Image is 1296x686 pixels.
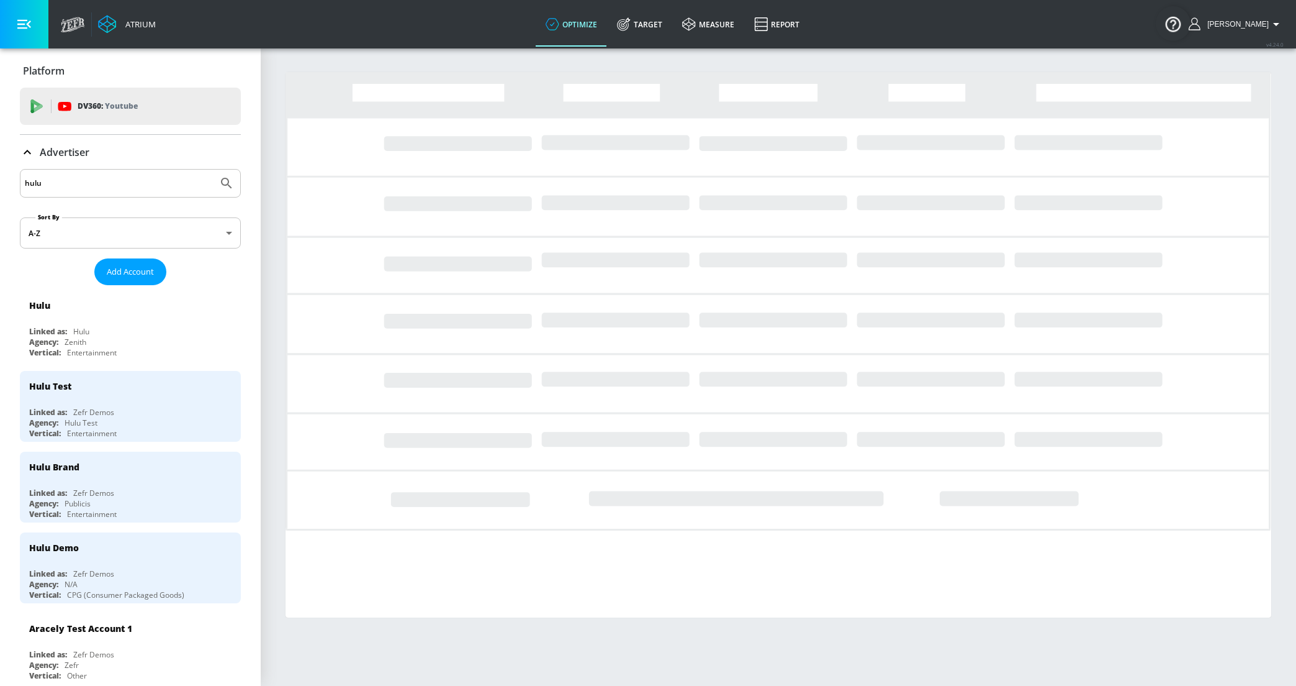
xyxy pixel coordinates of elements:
span: v 4.24.0 [1266,41,1284,48]
div: Zefr [65,660,79,670]
div: Linked as: [29,407,67,418]
div: Atrium [120,19,156,30]
div: Hulu Brand [29,461,79,473]
button: Add Account [94,258,166,285]
label: Sort By [35,213,62,221]
div: Agency: [29,498,58,509]
div: Vertical: [29,670,61,681]
div: Hulu Test [29,380,71,392]
span: Add Account [107,265,154,279]
div: DV360: Youtube [20,88,241,125]
div: Hulu DemoLinked as:Zefr DemosAgency:N/AVertical:CPG (Consumer Packaged Goods) [20,533,241,603]
div: Vertical: [29,509,61,519]
div: Vertical: [29,347,61,358]
p: Platform [23,64,65,78]
div: Vertical: [29,428,61,439]
div: Hulu BrandLinked as:Zefr DemosAgency:PublicisVertical:Entertainment [20,452,241,523]
div: Hulu Demo [29,542,79,554]
div: Zenith [65,337,86,347]
div: Hulu TestLinked as:Zefr DemosAgency:Hulu TestVertical:Entertainment [20,371,241,442]
a: Report [744,2,809,47]
input: Search by name [25,175,213,191]
a: optimize [536,2,607,47]
a: Atrium [98,15,156,34]
div: Agency: [29,418,58,428]
a: measure [672,2,744,47]
div: HuluLinked as:HuluAgency:ZenithVertical:Entertainment [20,290,241,361]
div: Entertainment [67,347,117,358]
div: Entertainment [67,509,117,519]
div: Zefr Demos [73,407,114,418]
span: login as: rebecca.streightiff@zefr.com [1202,20,1269,29]
div: Linked as: [29,569,67,579]
div: Platform [20,53,241,88]
div: A-Z [20,217,241,249]
div: Publicis [65,498,91,509]
div: Hulu [73,326,89,337]
div: Aracely Test Account 1Linked as:Zefr DemosAgency:ZefrVertical:Other [20,613,241,684]
div: Agency: [29,660,58,670]
div: Other [67,670,87,681]
p: Advertiser [40,145,89,159]
div: Zefr Demos [73,569,114,579]
button: Submit Search [213,170,240,197]
button: Open Resource Center [1156,6,1190,41]
div: Aracely Test Account 1 [29,623,132,634]
a: Target [607,2,672,47]
div: Entertainment [67,428,117,439]
div: Vertical: [29,590,61,600]
div: Agency: [29,579,58,590]
div: Linked as: [29,649,67,660]
p: DV360: [78,99,138,113]
div: Linked as: [29,488,67,498]
p: Youtube [105,99,138,112]
div: Hulu [29,300,50,311]
div: CPG (Consumer Packaged Goods) [67,590,184,600]
div: Advertiser [20,135,241,170]
div: N/A [65,579,78,590]
div: Zefr Demos [73,488,114,498]
div: Zefr Demos [73,649,114,660]
div: Hulu Test [65,418,97,428]
div: Agency: [29,337,58,347]
button: [PERSON_NAME] [1189,17,1284,32]
div: Linked as: [29,326,67,337]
